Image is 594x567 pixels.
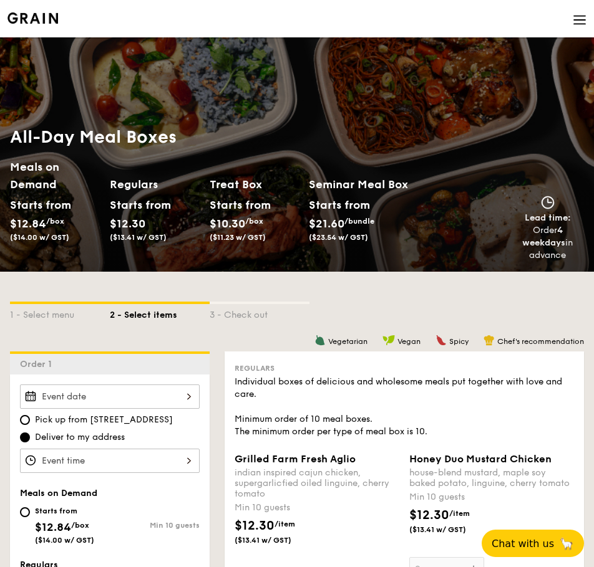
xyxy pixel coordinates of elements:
[275,520,295,528] span: /item
[328,337,368,346] span: Vegetarian
[525,212,571,223] span: Lead time:
[110,217,145,231] span: $12.30
[20,507,30,517] input: Starts from$12.84/box($14.00 w/ GST)Min 10 guests
[210,176,299,193] h2: Treat Box
[10,126,409,148] h1: All-Day Meal Boxes
[110,196,150,214] div: Starts from
[507,224,589,262] div: Order in advance
[309,176,409,193] h2: Seminar Meal Box
[559,536,574,551] span: 🦙
[10,217,46,231] span: $12.84
[235,467,399,499] div: indian inspired cajun chicken, supergarlicfied oiled linguine, cherry tomato
[309,196,354,214] div: Starts from
[482,530,584,557] button: Chat with us🦙
[35,520,71,534] span: $12.84
[235,535,295,545] span: ($13.41 w/ GST)
[235,502,399,514] div: Min 10 guests
[210,304,309,322] div: 3 - Check out
[382,335,395,346] img: icon-vegan.f8ff3823.svg
[20,415,30,425] input: Pick up from [STREET_ADDRESS]
[235,376,574,438] div: Individual boxes of delicious and wholesome meals put together with love and care. Minimum order ...
[35,506,94,516] div: Starts from
[7,12,58,24] a: Logotype
[397,337,421,346] span: Vegan
[110,304,210,322] div: 2 - Select items
[10,158,100,193] h2: Meals on Demand
[71,521,89,530] span: /box
[573,13,587,27] img: icon-hamburger-menu.db5d7e83.svg
[235,453,356,465] span: Grilled Farm Fresh Aglio
[110,176,200,193] h2: Regulars
[492,538,554,550] span: Chat with us
[110,233,167,242] span: ($13.41 w/ GST)
[20,384,200,409] input: Event date
[309,233,368,242] span: ($23.54 w/ GST)
[210,196,250,214] div: Starts from
[484,335,495,346] img: icon-chef-hat.a58ddaea.svg
[409,508,449,523] span: $12.30
[235,364,275,373] span: Regulars
[409,525,469,535] span: ($13.41 w/ GST)
[235,518,275,533] span: $12.30
[110,521,200,530] div: Min 10 guests
[245,217,263,226] span: /box
[497,337,584,346] span: Chef's recommendation
[309,217,344,231] span: $21.60
[20,449,200,473] input: Event time
[20,432,30,442] input: Deliver to my address
[436,335,447,346] img: icon-spicy.37a8142b.svg
[538,196,557,209] img: icon-clock.2db775ea.svg
[314,335,326,346] img: icon-vegetarian.fe4039eb.svg
[20,488,97,498] span: Meals on Demand
[35,536,94,545] span: ($14.00 w/ GST)
[409,453,552,465] span: Honey Duo Mustard Chicken
[10,196,50,214] div: Starts from
[344,217,374,226] span: /bundle
[46,217,64,226] span: /box
[409,491,574,503] div: Min 10 guests
[35,414,173,426] span: Pick up from [STREET_ADDRESS]
[10,304,110,322] div: 1 - Select menu
[35,431,125,444] span: Deliver to my address
[449,337,469,346] span: Spicy
[20,359,57,369] span: Order 1
[210,233,266,242] span: ($11.23 w/ GST)
[449,509,470,518] span: /item
[409,467,574,488] div: house-blend mustard, maple soy baked potato, linguine, cherry tomato
[10,233,69,242] span: ($14.00 w/ GST)
[210,217,245,231] span: $10.30
[7,12,58,24] img: Grain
